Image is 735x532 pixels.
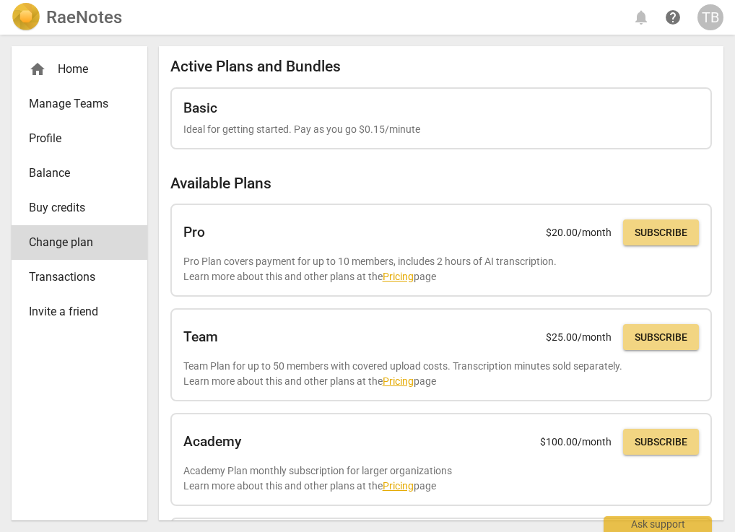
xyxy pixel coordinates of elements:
[29,61,118,78] div: Home
[29,199,118,217] span: Buy credits
[183,359,699,388] p: Team Plan for up to 50 members with covered upload costs. Transcription minutes sold separately. ...
[29,95,118,113] span: Manage Teams
[635,331,687,345] span: Subscribe
[660,4,686,30] a: Help
[664,9,682,26] span: help
[12,121,147,156] a: Profile
[29,61,46,78] span: home
[183,100,217,116] h2: Basic
[46,7,122,27] h2: RaeNotes
[12,225,147,260] a: Change plan
[183,122,699,137] p: Ideal for getting started. Pay as you go $0.15/minute
[546,225,612,240] p: $ 20.00 /month
[635,435,687,450] span: Subscribe
[29,269,118,286] span: Transactions
[183,224,205,240] h2: Pro
[183,434,241,450] h2: Academy
[635,226,687,240] span: Subscribe
[29,130,118,147] span: Profile
[12,191,147,225] a: Buy credits
[383,271,414,282] a: Pricing
[383,480,414,492] a: Pricing
[170,175,712,193] h2: Available Plans
[12,156,147,191] a: Balance
[29,303,118,320] span: Invite a friend
[12,295,147,329] a: Invite a friend
[183,329,218,345] h2: Team
[546,330,612,345] p: $ 25.00 /month
[29,234,118,251] span: Change plan
[623,324,699,350] button: Subscribe
[29,165,118,182] span: Balance
[383,375,414,387] a: Pricing
[540,435,612,450] p: $ 100.00 /month
[183,254,699,284] p: Pro Plan covers payment for up to 10 members, includes 2 hours of AI transcription. Learn more ab...
[12,52,147,87] div: Home
[183,463,699,493] p: Academy Plan monthly subscription for larger organizations Learn more about this and other plans ...
[623,429,699,455] button: Subscribe
[623,219,699,245] button: Subscribe
[170,58,712,76] h2: Active Plans and Bundles
[12,3,40,32] img: Logo
[12,3,122,32] a: LogoRaeNotes
[12,260,147,295] a: Transactions
[12,87,147,121] a: Manage Teams
[604,516,712,532] div: Ask support
[697,4,723,30] button: TB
